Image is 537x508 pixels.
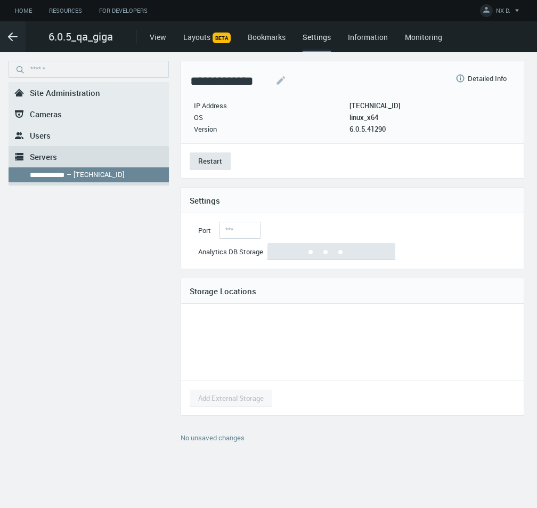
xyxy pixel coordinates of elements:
h4: Storage Locations [190,286,256,296]
span: NX D. [496,6,510,19]
button: Detailed Info [446,70,515,87]
p: OS [194,113,348,122]
span: Servers [30,151,57,162]
span: BETA [213,33,231,43]
span: Site Administration [30,87,100,98]
h4: Settings [190,196,515,205]
a: Home [6,4,40,18]
a: Bookmarks [248,32,286,42]
div: Settings [303,31,331,52]
a: LayoutsBETA [183,32,231,42]
p: IP Address [194,101,348,110]
button: Add External Storage [190,390,272,407]
span: Detailed Info [468,74,507,83]
span: Users [30,130,51,141]
div: No unsaved changes [181,433,524,450]
a: For Developers [91,4,156,18]
p: OS-linux_x64 [349,113,401,122]
nx-search-highlight: [TECHNICAL_ID] [74,170,125,179]
a: Information [348,32,388,42]
p: IP Address-172.20.55.190 [349,101,401,110]
span: Analytics DB Storage [198,247,263,256]
span: 6.0.5_qa_giga [48,29,113,45]
a: Monitoring [405,32,442,42]
span: – [67,170,71,179]
a: View [150,32,166,42]
span: Restart [198,156,222,166]
p: Version [194,125,348,133]
a: Resources [40,4,91,18]
button: Restart [190,152,231,170]
p: Version-6.0.5.41290 [349,125,401,133]
span: Port [198,225,211,235]
span: Cameras [30,109,62,119]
